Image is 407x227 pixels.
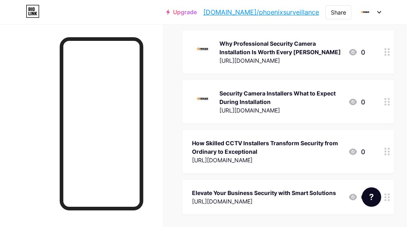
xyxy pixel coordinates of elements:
[357,4,373,20] img: phoenixsurveillance
[348,192,365,202] div: 0
[348,147,365,157] div: 0
[192,189,336,197] div: Elevate Your Business Security with Smart Solutions
[331,8,346,17] div: Share
[192,156,342,164] div: [URL][DOMAIN_NAME]
[219,39,342,56] div: Why Professional Security Camera Installation Is Worth Every [PERSON_NAME]
[348,47,365,57] div: 0
[192,38,213,59] img: Why Professional Security Camera Installation Is Worth Every Penny
[192,197,336,206] div: [URL][DOMAIN_NAME]
[192,139,342,156] div: How Skilled CCTV Installers Transform Security from Ordinary to Exceptional
[166,9,197,15] a: Upgrade
[192,88,213,109] img: Security Camera Installers What to Expect During Installation
[348,97,365,107] div: 0
[203,7,319,17] a: [DOMAIN_NAME]/phoenixsurveillance
[219,106,342,115] div: [URL][DOMAIN_NAME]
[219,56,342,65] div: [URL][DOMAIN_NAME]
[219,89,342,106] div: Security Camera Installers What to Expect During Installation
